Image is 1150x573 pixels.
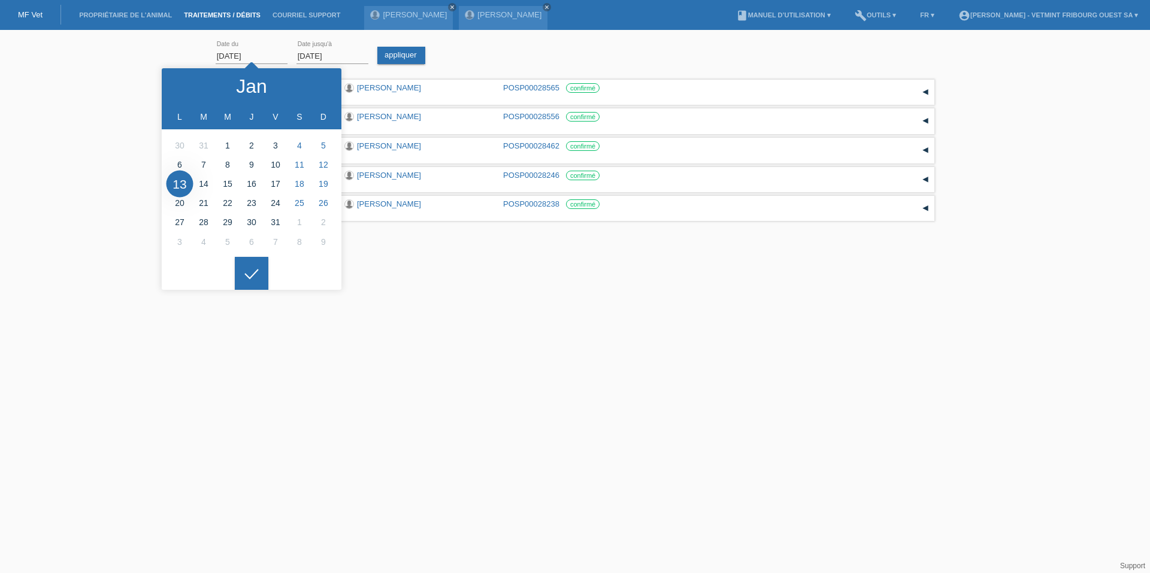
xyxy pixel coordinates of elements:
[448,3,456,11] a: close
[566,112,600,122] label: confirmé
[916,141,934,159] div: étendre/coller
[543,3,551,11] a: close
[916,171,934,189] div: étendre/coller
[383,10,447,19] a: [PERSON_NAME]
[236,77,267,96] div: Jan
[730,11,837,19] a: bookManuel d’utilisation ▾
[855,10,867,22] i: build
[566,83,600,93] label: confirmé
[566,199,600,209] label: confirmé
[952,11,1144,19] a: account_circle[PERSON_NAME] - Vetmint Fribourg Ouest SA ▾
[357,83,421,92] a: [PERSON_NAME]
[477,10,541,19] a: [PERSON_NAME]
[566,171,600,180] label: confirmé
[916,112,934,130] div: étendre/coller
[377,47,425,64] a: appliquer
[916,83,934,101] div: étendre/coller
[566,141,600,151] label: confirmé
[357,112,421,121] a: [PERSON_NAME]
[449,4,455,10] i: close
[1120,562,1145,570] a: Support
[357,199,421,208] a: [PERSON_NAME]
[18,10,43,19] a: MF Vet
[503,112,559,121] a: POSP00028556
[503,199,559,208] a: POSP00028238
[503,171,559,180] a: POSP00028246
[503,141,559,150] a: POSP00028462
[849,11,902,19] a: buildOutils ▾
[357,171,421,180] a: [PERSON_NAME]
[544,4,550,10] i: close
[357,141,421,150] a: [PERSON_NAME]
[958,10,970,22] i: account_circle
[503,83,559,92] a: POSP00028565
[916,199,934,217] div: étendre/coller
[73,11,178,19] a: Propriétaire de l’animal
[736,10,748,22] i: book
[178,11,267,19] a: Traitements / débits
[914,11,940,19] a: FR ▾
[267,11,346,19] a: Courriel Support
